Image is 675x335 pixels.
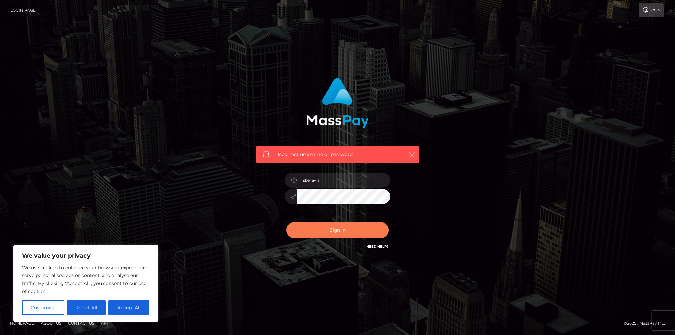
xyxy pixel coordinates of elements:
[22,252,149,260] p: We value your privacy
[65,318,97,328] a: Contact Us
[306,78,369,128] img: MassPay Login
[10,3,36,17] a: Login Page
[297,173,390,188] input: Username...
[286,222,389,238] button: Sign in
[98,318,111,328] a: API
[13,245,158,322] div: We value your privacy
[22,300,64,315] button: Customise
[67,300,106,315] button: Reject All
[278,151,398,158] span: Incorrect username or password.
[7,318,37,328] a: Homepage
[639,3,664,17] a: Login
[367,245,389,249] a: Need Help?
[38,318,64,328] a: About Us
[108,300,149,315] button: Accept All
[22,264,149,295] p: We use cookies to enhance your browsing experience, serve personalised ads or content, and analys...
[624,320,670,327] div: © 2025 , MassPay Inc.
